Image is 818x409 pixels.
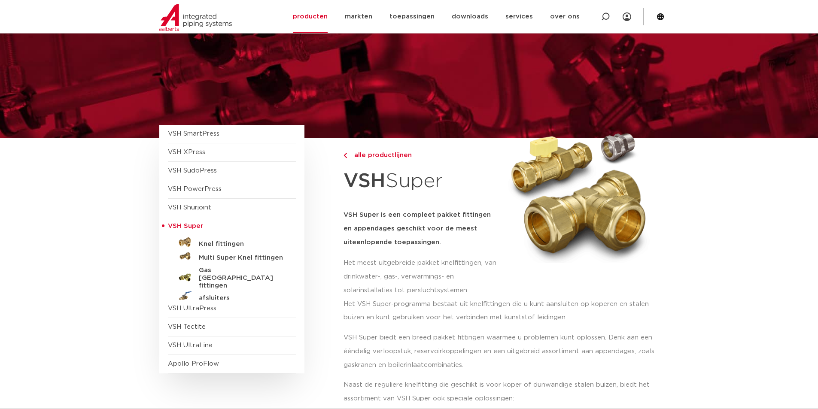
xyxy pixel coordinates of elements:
[344,150,499,161] a: alle productlijnen
[168,223,203,229] span: VSH Super
[168,186,222,192] a: VSH PowerPress
[344,256,499,297] p: Het meest uitgebreide pakket knelfittingen, van drinkwater-, gas-, verwarmings- en solarinstallat...
[168,167,217,174] a: VSH SudoPress
[168,290,296,303] a: afsluiters
[344,208,499,249] h5: VSH Super is een compleet pakket fittingen en appendages geschikt voor de meest uiteenlopende toe...
[168,263,296,290] a: Gas [GEOGRAPHIC_DATA] fittingen
[344,171,386,191] strong: VSH
[199,294,284,302] h5: afsluiters
[623,7,631,26] div: my IPS
[344,153,347,158] img: chevron-right.svg
[168,342,213,348] a: VSH UltraLine
[344,378,659,406] p: Naast de reguliere knelfitting die geschikt is voor koper of dunwandige stalen buizen, biedt het ...
[199,254,284,262] h5: Multi Super Knel fittingen
[199,267,284,290] h5: Gas [GEOGRAPHIC_DATA] fittingen
[168,236,296,249] a: Knel fittingen
[168,305,216,312] a: VSH UltraPress
[344,165,499,198] h1: Super
[168,324,206,330] a: VSH Tectite
[168,149,205,155] a: VSH XPress
[168,204,211,211] a: VSH Shurjoint
[168,361,219,367] a: Apollo ProFlow
[168,130,219,137] a: VSH SmartPress
[168,249,296,263] a: Multi Super Knel fittingen
[344,297,659,325] p: Het VSH Super-programma bestaat uit knelfittingen die u kunt aansluiten op koperen en stalen buiz...
[199,240,284,248] h5: Knel fittingen
[344,331,659,372] p: VSH Super biedt een breed pakket fittingen waarmee u problemen kunt oplossen. Denk aan een ééndel...
[349,152,412,158] span: alle productlijnen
